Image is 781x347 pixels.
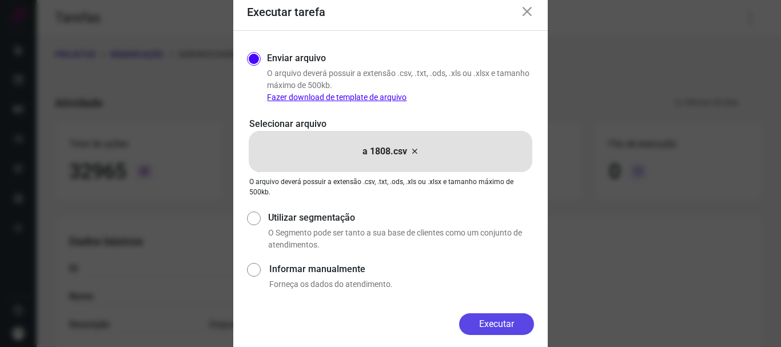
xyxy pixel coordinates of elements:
[267,93,407,102] a: Fazer download de template de arquivo
[247,5,325,19] h3: Executar tarefa
[268,227,534,251] p: O Segmento pode ser tanto a sua base de clientes como um conjunto de atendimentos.
[269,278,534,290] p: Forneça os dados do atendimento.
[269,262,534,276] label: Informar manualmente
[267,51,326,65] label: Enviar arquivo
[249,177,532,197] p: O arquivo deverá possuir a extensão .csv, .txt, .ods, .xls ou .xlsx e tamanho máximo de 500kb.
[362,145,407,158] p: a 1808.csv
[459,313,534,335] button: Executar
[267,67,534,103] p: O arquivo deverá possuir a extensão .csv, .txt, .ods, .xls ou .xlsx e tamanho máximo de 500kb.
[249,117,532,131] p: Selecionar arquivo
[268,211,534,225] label: Utilizar segmentação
